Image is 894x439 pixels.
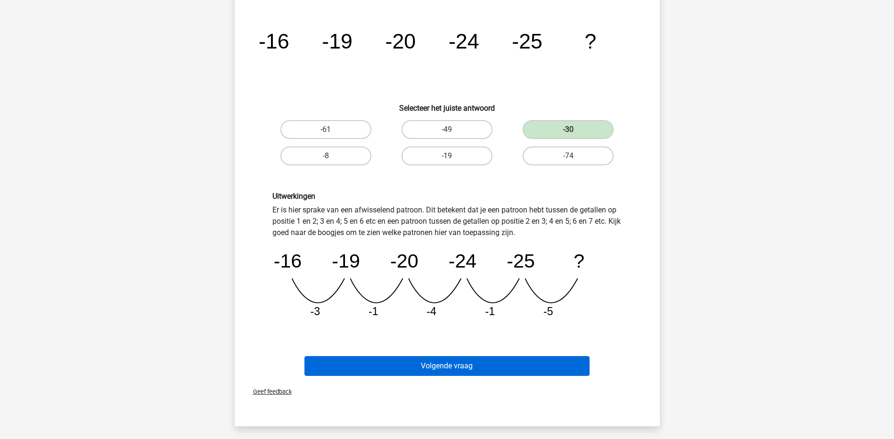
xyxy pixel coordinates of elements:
[280,120,371,139] label: -61
[543,305,553,317] tspan: -5
[280,146,371,165] label: -8
[272,192,622,201] h6: Uitwerkingen
[332,250,360,272] tspan: -19
[574,250,584,272] tspan: ?
[304,356,590,376] button: Volgende vraag
[310,305,320,317] tspan: -3
[584,29,596,53] tspan: ?
[258,29,289,53] tspan: -16
[448,250,476,272] tspan: -24
[523,120,614,139] label: -30
[485,305,495,317] tspan: -1
[273,250,302,272] tspan: -16
[265,192,629,326] div: Er is hier sprake van een afwisselend patroon. Dit betekent dat je een patroon hebt tussen de get...
[385,29,416,53] tspan: -20
[402,146,492,165] label: -19
[426,305,436,317] tspan: -4
[246,388,292,395] span: Geef feedback
[448,29,479,53] tspan: -24
[512,29,542,53] tspan: -25
[507,250,535,272] tspan: -25
[523,146,614,165] label: -74
[368,305,378,317] tspan: -1
[390,250,418,272] tspan: -20
[402,120,492,139] label: -49
[322,29,353,53] tspan: -19
[250,96,645,113] h6: Selecteer het juiste antwoord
